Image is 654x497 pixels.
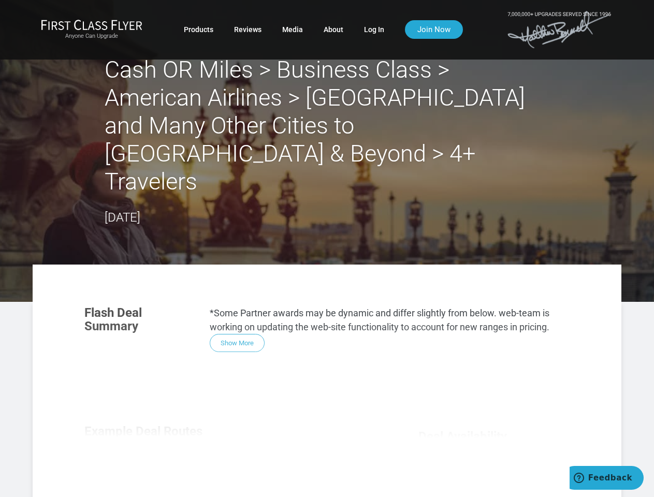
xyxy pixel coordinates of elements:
[41,33,142,40] small: Anyone Can Upgrade
[234,20,261,39] a: Reviews
[282,20,303,39] a: Media
[364,20,384,39] a: Log In
[84,306,194,333] h3: Flash Deal Summary
[41,19,142,40] a: First Class FlyerAnyone Can Upgrade
[210,306,570,334] p: *Some Partner awards may be dynamic and differ slightly from below. web-team is working on updati...
[184,20,213,39] a: Products
[105,56,550,196] h2: Cash OR Miles > Business Class > American Airlines > [GEOGRAPHIC_DATA] and Many Other Cities to [...
[405,20,463,39] a: Join Now
[105,210,140,225] time: [DATE]
[41,19,142,30] img: First Class Flyer
[324,20,343,39] a: About
[570,466,644,492] iframe: Opens a widget where you can find more information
